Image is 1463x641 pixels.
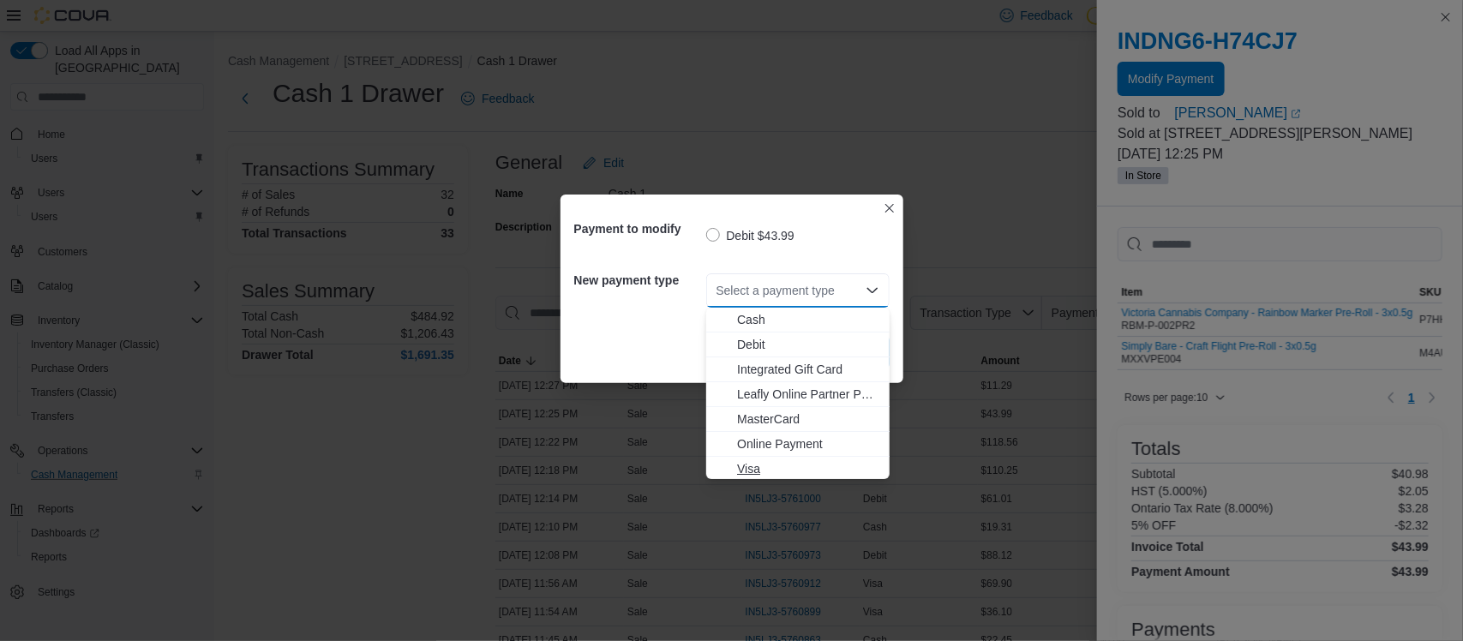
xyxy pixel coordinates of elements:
button: Close list of options [866,284,879,297]
span: MasterCard [737,410,879,428]
button: Debit [706,332,890,357]
button: Leafly Online Partner Payment [706,382,890,407]
label: Debit $43.99 [706,225,794,246]
span: Visa [737,460,879,477]
div: Choose from the following options [706,308,890,482]
button: Cash [706,308,890,332]
span: Cash [737,311,879,328]
button: Online Payment [706,432,890,457]
h5: New payment type [574,263,703,297]
button: Integrated Gift Card [706,357,890,382]
button: MasterCard [706,407,890,432]
span: Online Payment [737,435,879,452]
h5: Payment to modify [574,212,703,246]
input: Accessible screen reader label [717,280,718,301]
span: Integrated Gift Card [737,361,879,378]
span: Leafly Online Partner Payment [737,386,879,403]
button: Closes this modal window [879,198,900,219]
span: Debit [737,336,879,353]
button: Visa [706,457,890,482]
